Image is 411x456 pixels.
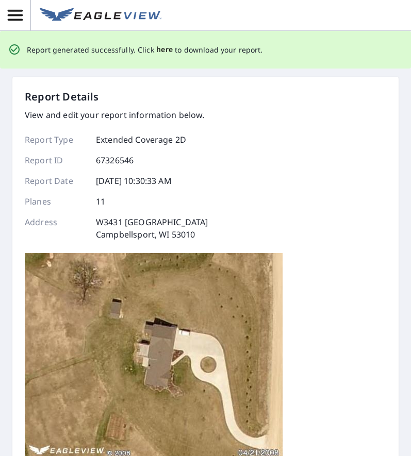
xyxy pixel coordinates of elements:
p: Planes [25,195,87,208]
p: 67326546 [96,154,134,166]
p: [DATE] 10:30:33 AM [96,175,172,187]
img: EV Logo [40,8,161,23]
p: Report generated successfully. Click to download your report. [27,43,263,56]
p: Extended Coverage 2D [96,133,186,146]
p: W3431 [GEOGRAPHIC_DATA] Campbellsport, WI 53010 [96,216,208,241]
p: Report Details [25,89,99,105]
button: here [156,43,173,56]
p: Report Date [25,175,87,187]
p: Report ID [25,154,87,166]
p: Address [25,216,87,241]
p: View and edit your report information below. [25,109,208,121]
p: Report Type [25,133,87,146]
p: 11 [96,195,105,208]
